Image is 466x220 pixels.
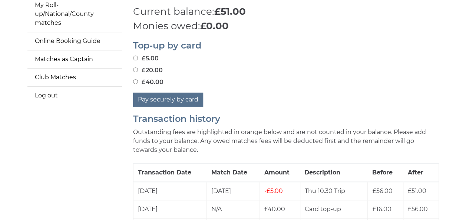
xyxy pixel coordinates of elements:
span: £56.00 [408,206,428,213]
span: £5.00 [264,187,283,194]
td: [DATE] [133,200,207,218]
a: Matches as Captain [27,50,122,68]
label: £20.00 [133,66,163,75]
span: £16.00 [372,206,391,213]
td: [DATE] [207,182,260,200]
th: Transaction Date [133,163,207,182]
a: Log out [27,87,122,104]
td: Card top-up [300,200,368,218]
th: Description [300,163,368,182]
label: £5.00 [133,54,159,63]
a: Club Matches [27,69,122,86]
p: Monies owed: [133,19,439,33]
td: Thu 10.30 Trip [300,182,368,200]
span: £56.00 [372,187,392,194]
span: £51.00 [408,187,426,194]
h2: Transaction history [133,114,439,124]
th: Match Date [207,163,260,182]
th: After [403,163,439,182]
th: Before [368,163,403,182]
input: £20.00 [133,67,138,72]
td: N/A [207,200,260,218]
span: £40.00 [264,206,285,213]
p: Outstanding fees are highlighted in orange below and are not counted in your balance. Please add ... [133,128,439,154]
strong: £51.00 [214,6,246,17]
button: Pay securely by card [133,93,203,107]
input: £40.00 [133,79,138,84]
p: Current balance: [133,4,439,19]
strong: £0.00 [200,20,229,32]
label: £40.00 [133,78,163,87]
td: [DATE] [133,182,207,200]
a: Online Booking Guide [27,32,122,50]
th: Amount [260,163,300,182]
input: £5.00 [133,56,138,60]
h2: Top-up by card [133,41,439,50]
